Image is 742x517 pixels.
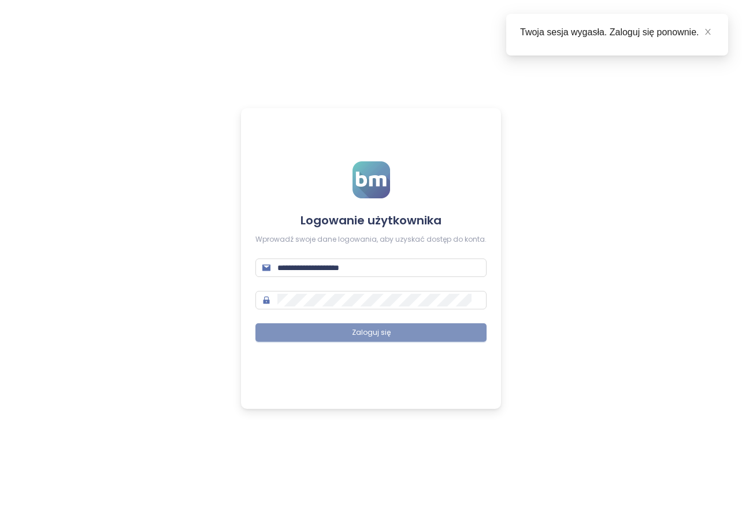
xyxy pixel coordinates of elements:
span: lock [262,296,270,304]
span: mail [262,264,270,272]
button: Zaloguj się [255,323,487,342]
span: close [704,28,712,36]
span: Zaloguj się [352,327,391,338]
img: logo [353,161,390,198]
div: Wprowadź swoje dane logowania, aby uzyskać dostęp do konta. [255,234,487,245]
div: Twoja sesja wygasła. Zaloguj się ponownie. [520,25,714,39]
h4: Logowanie użytkownika [255,212,487,228]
